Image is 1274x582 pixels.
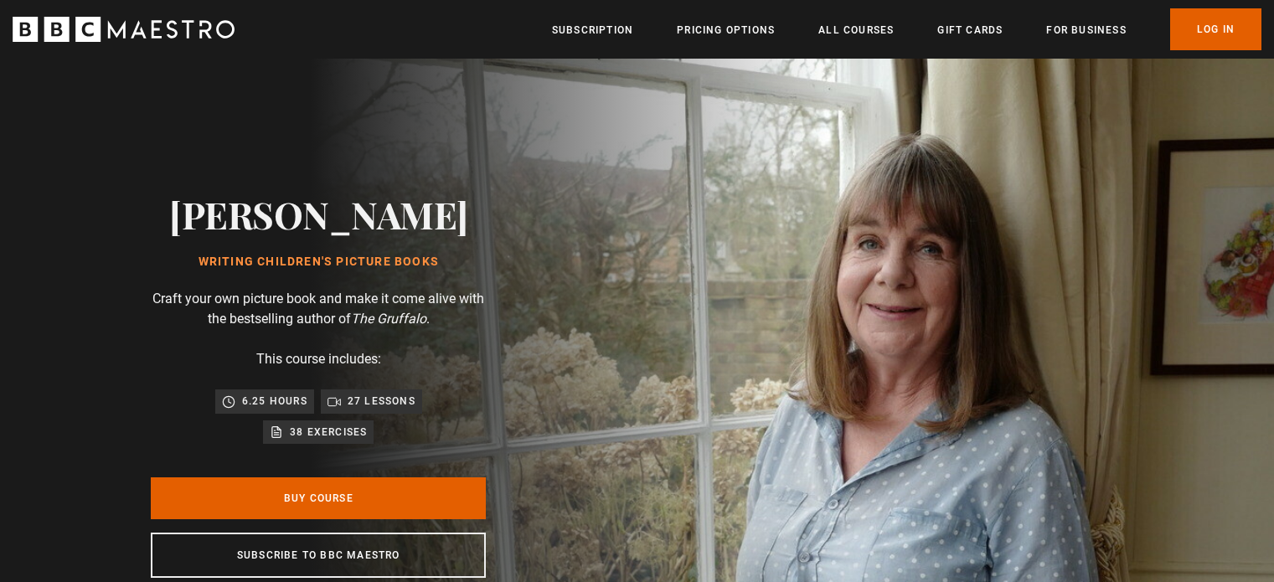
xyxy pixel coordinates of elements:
a: All Courses [818,22,894,39]
a: Log In [1170,8,1261,50]
h1: Writing Children's Picture Books [169,255,468,269]
h2: [PERSON_NAME] [169,193,468,235]
p: 38 exercises [290,424,367,440]
a: Gift Cards [937,22,1003,39]
a: Pricing Options [677,22,775,39]
p: 6.25 hours [242,393,307,409]
nav: Primary [552,8,1261,50]
a: For business [1046,22,1126,39]
p: Craft your own picture book and make it come alive with the bestselling author of . [151,289,486,329]
i: The Gruffalo [351,311,426,327]
svg: BBC Maestro [13,17,235,42]
p: 27 lessons [348,393,415,409]
p: This course includes: [256,349,381,369]
a: Buy Course [151,477,486,519]
a: Subscription [552,22,633,39]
